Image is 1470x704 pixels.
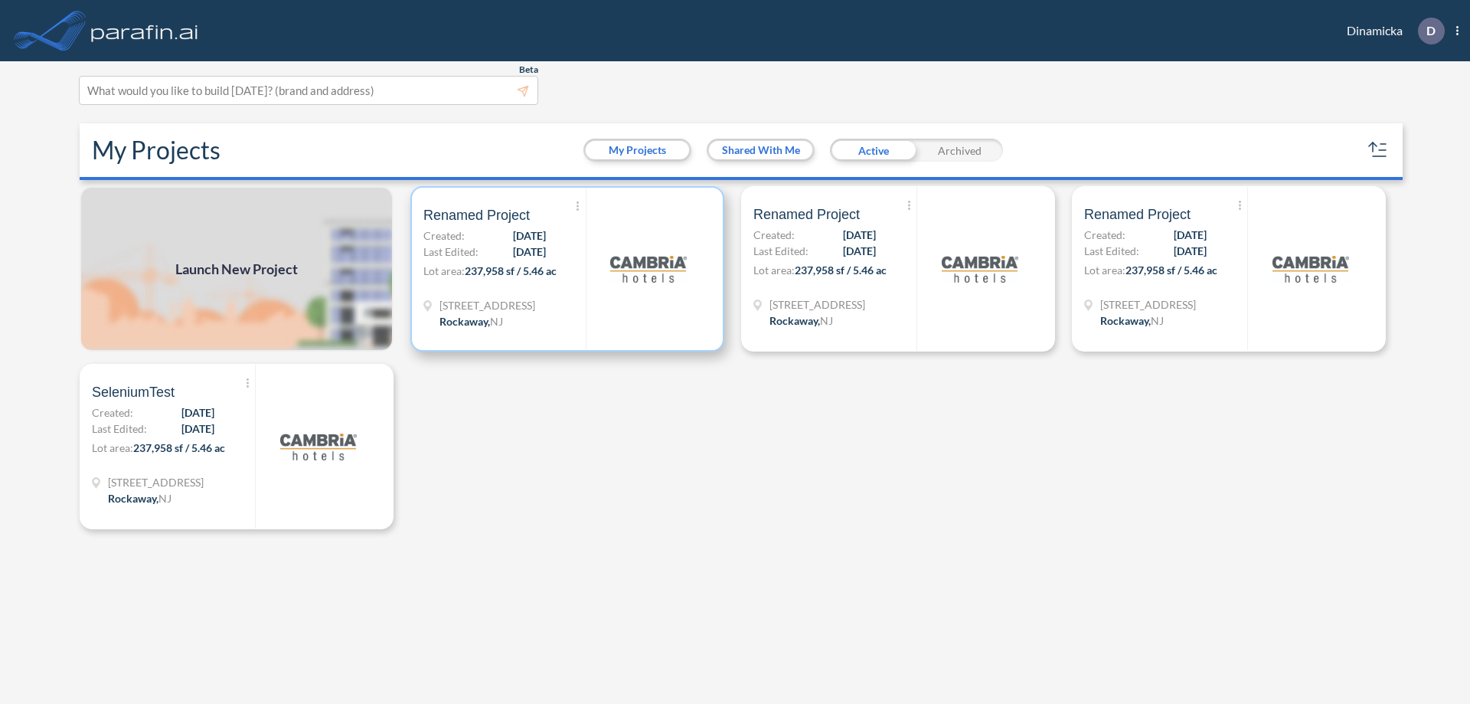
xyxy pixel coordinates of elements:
[820,314,833,327] span: NJ
[108,490,171,506] div: Rockaway, NJ
[513,228,546,244] span: [DATE]
[1324,18,1459,44] div: Dinamicka
[753,264,795,277] span: Lot area:
[942,231,1018,307] img: logo
[423,206,530,224] span: Renamed Project
[423,244,479,260] span: Last Edited:
[133,441,225,454] span: 237,958 sf / 5.46 ac
[181,421,214,437] span: [DATE]
[586,141,689,159] button: My Projects
[1272,231,1349,307] img: logo
[519,64,538,76] span: Beta
[92,136,220,165] h2: My Projects
[916,139,1003,162] div: Archived
[1151,314,1164,327] span: NJ
[1366,138,1390,162] button: sort
[753,227,795,243] span: Created:
[753,205,860,224] span: Renamed Project
[92,404,133,421] span: Created:
[92,383,175,401] span: SeleniumTest
[769,296,865,313] span: 321 Mt Hope Ave
[490,315,503,328] span: NJ
[88,15,201,46] img: logo
[1100,313,1164,329] div: Rockaway, NJ
[108,492,158,505] span: Rockaway ,
[158,492,171,505] span: NJ
[1125,264,1217,277] span: 237,958 sf / 5.46 ac
[1084,243,1139,259] span: Last Edited:
[80,186,394,352] a: Launch New Project
[830,139,916,162] div: Active
[465,264,557,277] span: 237,958 sf / 5.46 ac
[108,474,204,490] span: 321 Mt Hope Ave
[181,404,214,421] span: [DATE]
[439,313,503,329] div: Rockaway, NJ
[175,259,298,280] span: Launch New Project
[769,313,833,329] div: Rockaway, NJ
[843,227,876,243] span: [DATE]
[1100,296,1196,313] span: 321 Mt Hope Ave
[1174,227,1207,243] span: [DATE]
[1426,24,1436,38] p: D
[92,441,133,454] span: Lot area:
[423,228,465,244] span: Created:
[513,244,546,260] span: [DATE]
[1084,264,1125,277] span: Lot area:
[709,141,812,159] button: Shared With Me
[610,231,687,307] img: logo
[423,264,465,277] span: Lot area:
[1100,314,1151,327] span: Rockaway ,
[1084,205,1191,224] span: Renamed Project
[753,243,808,259] span: Last Edited:
[1084,227,1125,243] span: Created:
[439,315,490,328] span: Rockaway ,
[795,264,887,277] span: 237,958 sf / 5.46 ac
[843,243,876,259] span: [DATE]
[1174,243,1207,259] span: [DATE]
[280,408,357,485] img: logo
[769,314,820,327] span: Rockaway ,
[80,186,394,352] img: add
[92,421,147,437] span: Last Edited:
[439,297,535,313] span: 321 Mt Hope Ave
